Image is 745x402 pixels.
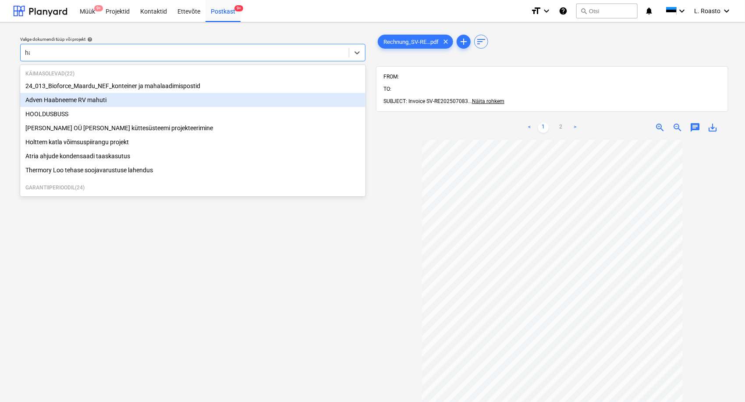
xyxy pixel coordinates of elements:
[707,122,718,133] span: save_alt
[559,6,568,16] i: Abikeskus
[538,122,549,133] a: Page 1 is your current page
[25,184,360,192] p: Garantiiperioodil ( 24 )
[655,122,665,133] span: zoom_in
[383,86,391,92] span: TO:
[20,149,365,163] div: Atria ahjude kondensaadi taaskasutus
[378,39,444,45] span: Rechnung_SV-RE...pdf
[20,193,365,207] div: [PERSON_NAME] 1200kw vaheti
[20,193,365,207] div: Barrus 1200kw vaheti
[476,36,486,47] span: sort
[378,35,453,49] div: Rechnung_SV-RE...pdf
[20,36,365,42] div: Valige dokumendi tüüp või projekt
[672,122,683,133] span: zoom_out
[541,6,552,16] i: keyboard_arrow_down
[20,121,365,135] div: [PERSON_NAME] OÜ [PERSON_NAME] küttesüsteemi projekteerimine
[20,79,365,93] div: 24_013_Bioforce_Maardu_NEF_konteiner ja mahalaadimispostid
[721,6,732,16] i: keyboard_arrow_down
[20,135,365,149] div: Holttem katla võimsuspiirangu projekt
[20,121,365,135] div: Kaes OÜ hoone küttesüsteemi projekteerimine
[645,6,653,16] i: notifications
[25,70,360,78] p: Käimasolevad ( 22 )
[458,36,469,47] span: add
[94,5,103,11] span: 9+
[383,74,399,80] span: FROM:
[20,163,365,177] div: Thermory Loo tehase soojavarustuse lahendus
[690,122,700,133] span: chat
[468,98,504,104] span: ...
[85,37,92,42] span: help
[234,5,243,11] span: 9+
[580,7,587,14] span: search
[472,98,504,104] span: Näita rohkem
[383,98,468,104] span: SUBJECT: Invoice SV-RE202507083
[556,122,566,133] a: Page 2
[20,107,365,121] div: HOOLDUSBUSS
[570,122,580,133] a: Next page
[524,122,535,133] a: Previous page
[531,6,541,16] i: format_size
[694,7,720,14] span: L. Roasto
[677,6,687,16] i: keyboard_arrow_down
[440,36,451,47] span: clear
[576,4,638,18] button: Otsi
[20,93,365,107] div: Adven Haabneeme RV mahuti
